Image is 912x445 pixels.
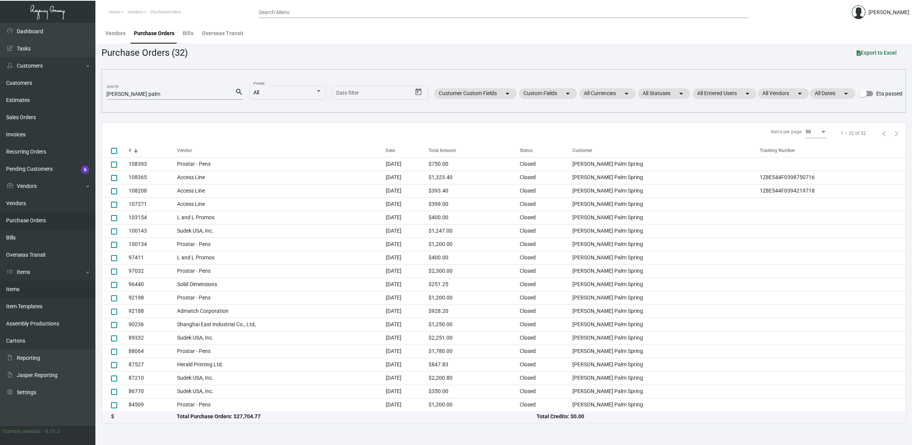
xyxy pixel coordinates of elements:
td: [DATE] [386,371,428,385]
mat-icon: arrow_drop_down [677,89,686,98]
td: $2,200.80 [429,371,520,385]
mat-icon: search [235,87,243,97]
button: Open calendar [412,86,425,98]
td: [PERSON_NAME] Palm Spring [572,264,760,278]
div: Vendor [177,147,386,154]
td: [DATE] [386,318,428,331]
td: 87527 [129,358,177,371]
td: Closed [520,197,572,211]
div: [PERSON_NAME] [868,8,909,16]
mat-select: Items per page: [806,129,827,135]
td: Closed [520,345,572,358]
td: Closed [520,318,572,331]
td: Prostar - Pens [177,264,386,278]
td: 92198 [129,291,177,304]
input: Start date [336,90,360,96]
td: [PERSON_NAME] Palm Spring [572,157,760,171]
td: [PERSON_NAME] Palm Spring [572,224,760,238]
td: $1,323.40 [429,171,520,184]
td: [DATE] [386,291,428,304]
mat-icon: arrow_drop_down [841,89,851,98]
td: [DATE] [386,197,428,211]
td: $393.40 [429,184,520,197]
td: 97032 [129,264,177,278]
td: $750.00 [429,157,520,171]
td: Closed [520,224,572,238]
td: $399.00 [429,197,520,211]
td: $400.00 [429,251,520,264]
td: Closed [520,385,572,398]
td: [DATE] [386,184,428,197]
td: $400.00 [429,211,520,224]
td: Solid Dimensions [177,278,386,291]
td: [DATE] [386,358,428,371]
td: Sudek USA, Inc. [177,371,386,385]
div: Current version: [3,427,42,435]
div: Status [520,147,533,154]
td: [DATE] [386,278,428,291]
div: Tracking Number [760,147,795,154]
td: Closed [520,251,572,264]
td: Closed [520,304,572,318]
td: $1,780.00 [429,345,520,358]
div: # [129,147,177,154]
div: Total Amount [429,147,456,154]
td: [DATE] [386,331,428,345]
td: L and L Promos [177,251,386,264]
td: L and L Promos [177,211,386,224]
td: Closed [520,331,572,345]
td: Closed [520,211,572,224]
div: Total Credits: $0.00 [537,413,896,421]
td: [PERSON_NAME] Palm Spring [572,358,760,371]
div: 0.51.2 [45,427,60,435]
mat-icon: arrow_drop_down [563,89,572,98]
td: $847.83 [429,358,520,371]
span: PurchaseOrders [150,10,181,15]
div: Purchase Orders [134,29,174,37]
td: $350.00 [429,385,520,398]
td: Access Line [177,197,386,211]
div: Purchase Orders (32) [102,46,188,60]
td: $928.20 [429,304,520,318]
td: $251.25 [429,278,520,291]
td: $2,300.00 [429,264,520,278]
td: Closed [520,278,572,291]
td: 92188 [129,304,177,318]
td: Access Line [177,184,386,197]
td: [PERSON_NAME] Palm Spring [572,331,760,345]
div: Vendors [105,29,126,37]
div: $ [111,413,177,421]
span: Eta passed [876,89,902,98]
td: $1,200.00 [429,398,520,411]
td: [DATE] [386,157,428,171]
div: Total Amount [429,147,520,154]
div: Total Purchase Orders: $27,704.77 [177,413,537,421]
mat-chip: All Dates [810,88,855,99]
td: $1,200.00 [429,291,520,304]
div: Bills [183,29,193,37]
td: 103154 [129,211,177,224]
td: $1,200.00 [429,238,520,251]
td: [PERSON_NAME] Palm Spring [572,398,760,411]
mat-chip: All Currencies [579,88,636,99]
td: Closed [520,157,572,171]
td: [PERSON_NAME] Palm Spring [572,318,760,331]
td: 108365 [129,171,177,184]
td: 96440 [129,278,177,291]
td: Prostar - Pens [177,157,386,171]
span: Home [109,10,120,15]
div: Status [520,147,572,154]
td: [PERSON_NAME] Palm Spring [572,278,760,291]
input: End date [366,90,403,96]
td: [DATE] [386,171,428,184]
td: [PERSON_NAME] Palm Spring [572,211,760,224]
td: Closed [520,291,572,304]
td: [DATE] [386,304,428,318]
td: [DATE] [386,211,428,224]
td: 89332 [129,331,177,345]
td: [DATE] [386,345,428,358]
td: 86770 [129,385,177,398]
td: Sudek USA, Inc. [177,385,386,398]
div: Date [386,147,428,154]
td: 1Z8E544F0398750716 [760,171,906,184]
